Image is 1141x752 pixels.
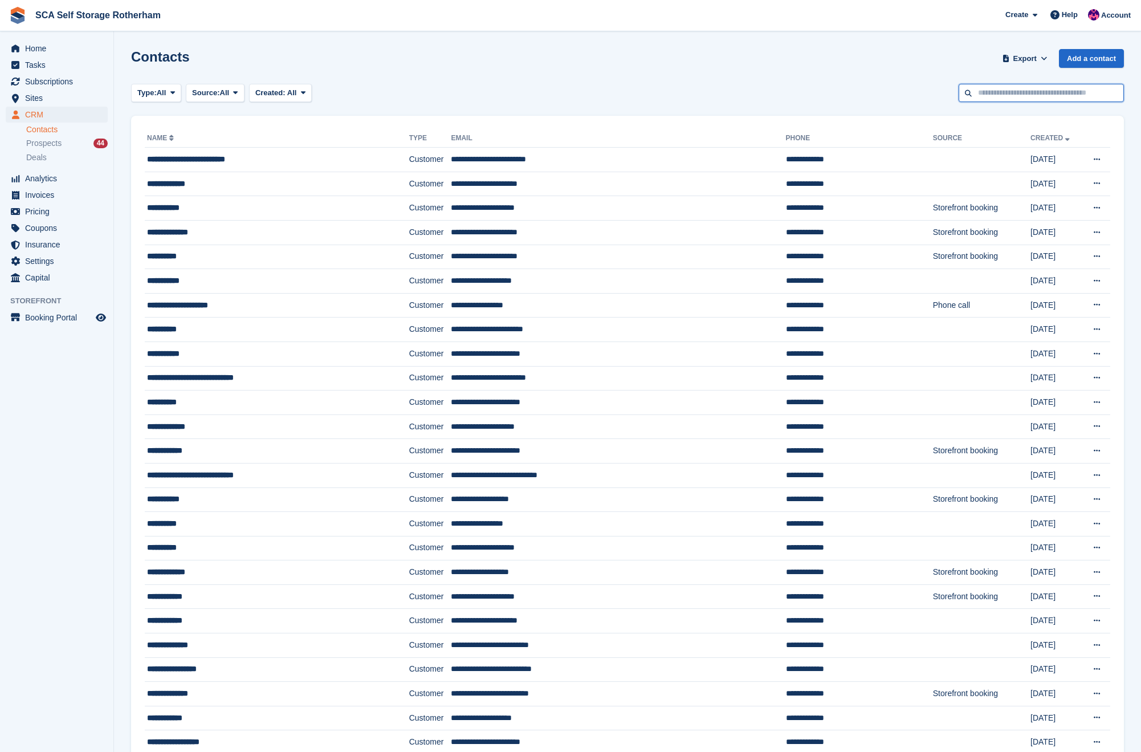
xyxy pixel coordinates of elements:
a: menu [6,187,108,203]
td: Customer [409,633,451,658]
td: [DATE] [1030,196,1081,221]
td: Customer [409,584,451,609]
span: Create [1005,9,1028,21]
td: [DATE] [1030,245,1081,269]
a: menu [6,220,108,236]
td: Customer [409,172,451,196]
td: Customer [409,245,451,269]
span: Export [1013,53,1037,64]
td: Customer [409,657,451,682]
td: [DATE] [1030,657,1081,682]
span: Created: [255,88,286,97]
td: [DATE] [1030,682,1081,706]
td: [DATE] [1030,172,1081,196]
a: menu [6,310,108,326]
div: 44 [93,139,108,148]
td: [DATE] [1030,269,1081,294]
td: Storefront booking [933,245,1030,269]
a: Name [147,134,176,142]
td: [DATE] [1030,391,1081,415]
span: Subscriptions [25,74,93,90]
td: [DATE] [1030,439,1081,464]
span: Account [1101,10,1131,21]
img: stora-icon-8386f47178a22dfd0bd8f6a31ec36ba5ce8667c1dd55bd0f319d3a0aa187defe.svg [9,7,26,24]
td: [DATE] [1030,463,1081,487]
td: [DATE] [1030,512,1081,536]
td: Storefront booking [933,584,1030,609]
td: Customer [409,342,451,366]
td: Customer [409,706,451,730]
td: Customer [409,293,451,318]
button: Export [1000,49,1050,68]
span: Home [25,40,93,56]
a: menu [6,253,108,269]
td: Storefront booking [933,682,1030,706]
span: Sites [25,90,93,106]
td: [DATE] [1030,414,1081,439]
td: [DATE] [1030,633,1081,658]
span: Deals [26,152,47,163]
td: Customer [409,318,451,342]
th: Type [409,129,451,148]
td: Storefront booking [933,220,1030,245]
a: menu [6,90,108,106]
td: Customer [409,536,451,560]
td: Customer [409,439,451,464]
a: Prospects 44 [26,137,108,149]
span: Prospects [26,138,62,149]
button: Created: All [249,84,312,103]
a: Contacts [26,124,108,135]
button: Source: All [186,84,244,103]
span: Coupons [25,220,93,236]
td: Customer [409,220,451,245]
td: Customer [409,391,451,415]
td: [DATE] [1030,220,1081,245]
td: [DATE] [1030,706,1081,730]
td: Customer [409,463,451,487]
td: Customer [409,609,451,633]
a: Preview store [94,311,108,324]
td: [DATE] [1030,487,1081,512]
img: Sam Chapman [1088,9,1099,21]
td: Storefront booking [933,196,1030,221]
h1: Contacts [131,49,190,64]
td: Customer [409,560,451,585]
a: menu [6,204,108,219]
td: Customer [409,196,451,221]
td: Customer [409,682,451,706]
span: All [157,87,166,99]
td: [DATE] [1030,293,1081,318]
td: [DATE] [1030,609,1081,633]
span: All [287,88,297,97]
td: [DATE] [1030,342,1081,366]
td: Storefront booking [933,560,1030,585]
span: Storefront [10,295,113,307]
a: menu [6,74,108,90]
span: Capital [25,270,93,286]
span: Help [1062,9,1078,21]
td: Customer [409,269,451,294]
span: All [220,87,230,99]
button: Type: All [131,84,181,103]
td: [DATE] [1030,318,1081,342]
a: menu [6,107,108,123]
span: Analytics [25,170,93,186]
a: menu [6,40,108,56]
td: Storefront booking [933,439,1030,464]
span: Settings [25,253,93,269]
td: Customer [409,512,451,536]
span: Invoices [25,187,93,203]
a: Add a contact [1059,49,1124,68]
td: Storefront booking [933,487,1030,512]
a: menu [6,57,108,73]
a: Created [1030,134,1072,142]
td: Customer [409,148,451,172]
td: [DATE] [1030,148,1081,172]
span: Type: [137,87,157,99]
td: [DATE] [1030,560,1081,585]
a: menu [6,170,108,186]
a: SCA Self Storage Rotherham [31,6,165,25]
span: Pricing [25,204,93,219]
td: Customer [409,366,451,391]
span: Tasks [25,57,93,73]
